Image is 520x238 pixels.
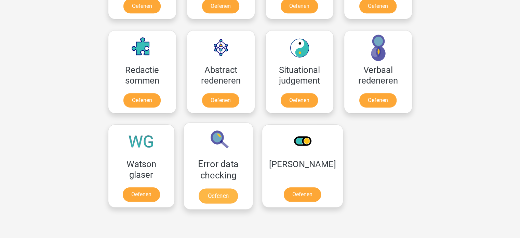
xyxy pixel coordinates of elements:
a: Oefenen [123,187,160,202]
a: Oefenen [199,188,238,203]
a: Oefenen [284,187,321,202]
a: Oefenen [281,93,318,108]
a: Oefenen [202,93,239,108]
a: Oefenen [359,93,397,108]
a: Oefenen [123,93,161,108]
